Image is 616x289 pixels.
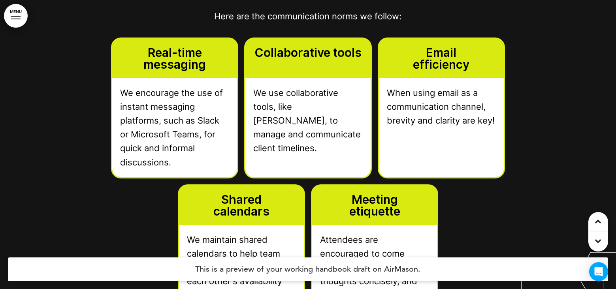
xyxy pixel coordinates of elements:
a: MENU [4,4,28,28]
div: Open Intercom Messenger [589,262,608,281]
p: We encourage the use of instant messaging platforms, such as Slack or Microsoft Teams, for quick ... [120,86,229,169]
strong: Email efficiency [413,45,469,71]
strong: Real-time messaging [143,45,206,71]
h4: This is a preview of your working handbook draft on AirMason. [8,257,608,281]
p: When using email as a communication channel, brevity and clarity are key! [387,86,496,128]
strong: Shared calendars [213,192,269,218]
strong: Meeting etiquette [349,192,400,218]
p: We use collaborative tools, like [PERSON_NAME], to manage and communicate client timelines. [253,86,362,156]
span: Here are the communication norms we follow: [215,11,402,21]
span: Collaborative tools [254,45,362,60]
